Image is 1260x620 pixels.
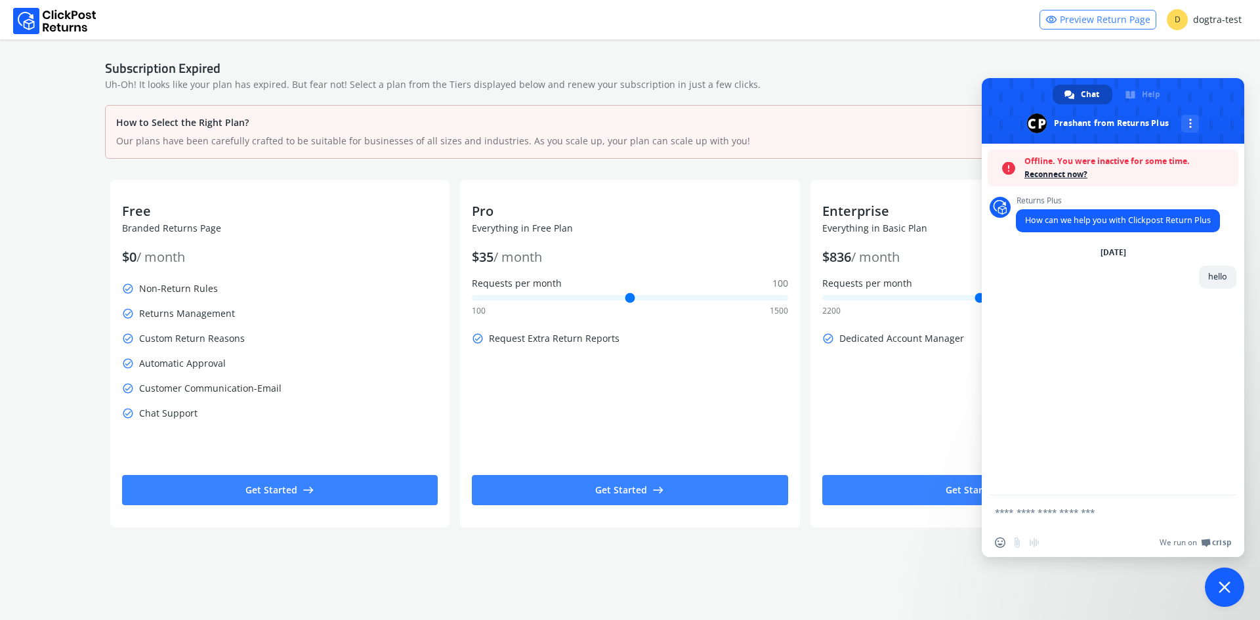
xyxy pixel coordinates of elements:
[1181,115,1199,133] div: More channels
[822,277,1138,290] label: Requests per month
[122,329,134,348] span: check_circle
[772,277,788,290] span: 100
[1081,85,1099,104] span: Chat
[822,329,1138,348] p: Dedicated Account Manager
[472,306,486,316] span: 100
[1101,249,1126,257] div: [DATE]
[105,78,761,91] span: Uh-Oh! It looks like your plan has expired. But fear not! Select a plan from the Tiers displayed ...
[122,304,438,323] p: Returns Management
[822,222,1138,235] p: Everything in Basic Plan
[13,8,96,34] img: Logo
[122,329,438,348] p: Custom Return Reasons
[822,248,1138,266] p: $ 836
[122,279,134,298] span: check_circle
[122,354,438,373] p: Automatic Approval
[1045,10,1057,29] span: visibility
[122,404,134,423] span: check_circle
[116,116,1144,129] div: How to Select the Right Plan?
[1160,537,1197,548] span: We run on
[122,475,438,505] button: Get Startedeast
[472,329,787,348] p: Request Extra Return Reports
[122,379,438,398] p: Customer Communication-Email
[1025,215,1211,226] span: How can we help you with Clickpost Return Plus
[116,134,1144,148] p: Our plans have been carefully crafted to be suitable for businesses of all sizes and industries. ...
[851,248,900,266] span: / month
[472,222,787,235] p: Everything in Free Plan
[995,537,1005,548] span: Insert an emoji
[122,248,438,266] p: $ 0
[1208,271,1227,282] span: hello
[472,329,484,348] span: check_circle
[1016,196,1220,205] span: Returns Plus
[1212,537,1231,548] span: Crisp
[1167,9,1242,30] div: dogtra-test
[995,506,1202,518] textarea: Compose your message...
[822,202,1138,220] p: Enterprise
[1167,9,1188,30] span: D
[122,202,438,220] p: Free
[472,248,787,266] p: $ 35
[122,379,134,398] span: check_circle
[472,475,787,505] button: Get Startedeast
[1024,168,1232,181] span: Reconnect now?
[122,354,134,373] span: check_circle
[652,481,664,499] span: east
[122,222,438,235] p: Branded Returns Page
[122,404,438,423] p: Chat Support
[122,304,134,323] span: check_circle
[822,475,1138,505] button: Get Startedeast
[105,60,220,76] h4: Subscription Expired
[1039,10,1156,30] a: visibilityPreview Return Page
[493,248,542,266] span: / month
[770,306,788,316] span: 1500
[1205,568,1244,607] div: Close chat
[1160,537,1231,548] a: We run onCrisp
[303,481,314,499] span: east
[122,279,438,298] p: Non-Return Rules
[1053,85,1112,104] div: Chat
[822,329,834,348] span: check_circle
[1024,155,1232,168] span: Offline. You were inactive for some time.
[472,202,787,220] p: Pro
[136,248,185,266] span: / month
[472,277,787,290] label: Requests per month
[822,306,841,316] span: 2200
